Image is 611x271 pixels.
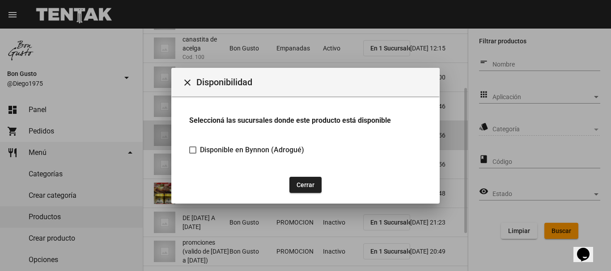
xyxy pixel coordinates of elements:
[196,75,433,89] span: Disponibilidad
[182,77,193,88] mat-icon: Cerrar
[178,73,196,91] button: Cerrar
[189,114,422,127] h3: Seleccioná las sucursales donde este producto está disponible
[573,235,602,262] iframe: chat widget
[200,145,304,155] span: Disponible en Bynnon (Adrogué)
[289,177,322,193] button: Cerrar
